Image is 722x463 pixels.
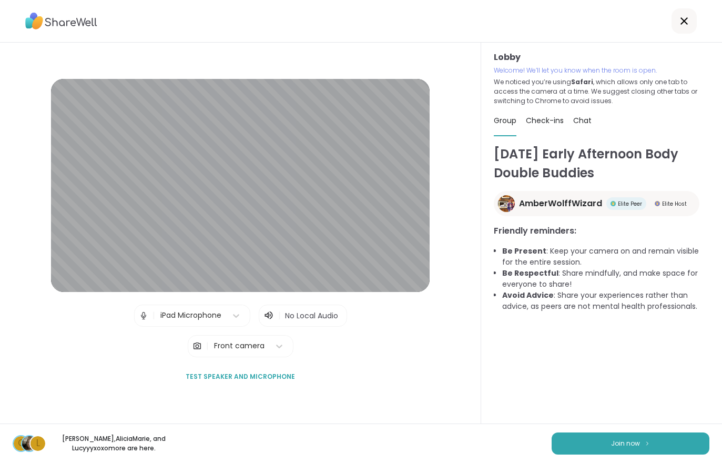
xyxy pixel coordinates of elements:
[278,309,281,322] span: |
[55,434,172,453] p: [PERSON_NAME] , AliciaMarie , and Lucyyyxoxo more are here.
[285,310,338,321] span: No Local Audio
[644,440,650,446] img: ShareWell Logomark
[498,195,515,212] img: AmberWolffWizard
[494,77,709,106] p: We noticed you’re using , which allows only one tab to access the camera at a time. We suggest cl...
[502,246,709,268] li: : Keep your camera on and remain visible for the entire session.
[160,310,221,321] div: iPad Microphone
[611,201,616,206] img: Elite Peer
[502,268,558,278] b: Be Respectful
[519,197,602,210] span: AmberWolffWizard
[573,115,592,126] span: Chat
[206,336,209,357] span: |
[502,290,554,300] b: Avoid Advice
[618,200,642,208] span: Elite Peer
[214,340,265,351] div: Front camera
[526,115,564,126] span: Check-ins
[494,51,709,64] h3: Lobby
[494,191,699,216] a: AmberWolffWizardAmberWolffWizardElite PeerElite PeerElite HostElite Host
[181,366,299,388] button: Test speaker and microphone
[494,145,709,183] h1: [DATE] Early Afternoon Body Double Buddies
[186,372,295,381] span: Test speaker and microphone
[494,115,516,126] span: Group
[502,268,709,290] li: : Share mindfully, and make space for everyone to share!
[662,200,687,208] span: Elite Host
[22,436,37,451] img: AliciaMarie
[152,305,155,326] span: |
[18,437,25,450] span: C
[655,201,660,206] img: Elite Host
[25,9,97,33] img: ShareWell Logo
[502,290,709,312] li: : Share your experiences rather than advice, as peers are not mental health professionals.
[494,225,709,237] h3: Friendly reminders:
[571,77,593,86] b: Safari
[192,336,202,357] img: Camera
[552,432,709,455] button: Join now
[139,305,148,326] img: Microphone
[611,439,640,448] span: Join now
[502,246,546,256] b: Be Present
[36,437,40,450] span: L
[494,66,709,75] p: Welcome! We’ll let you know when the room is open.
